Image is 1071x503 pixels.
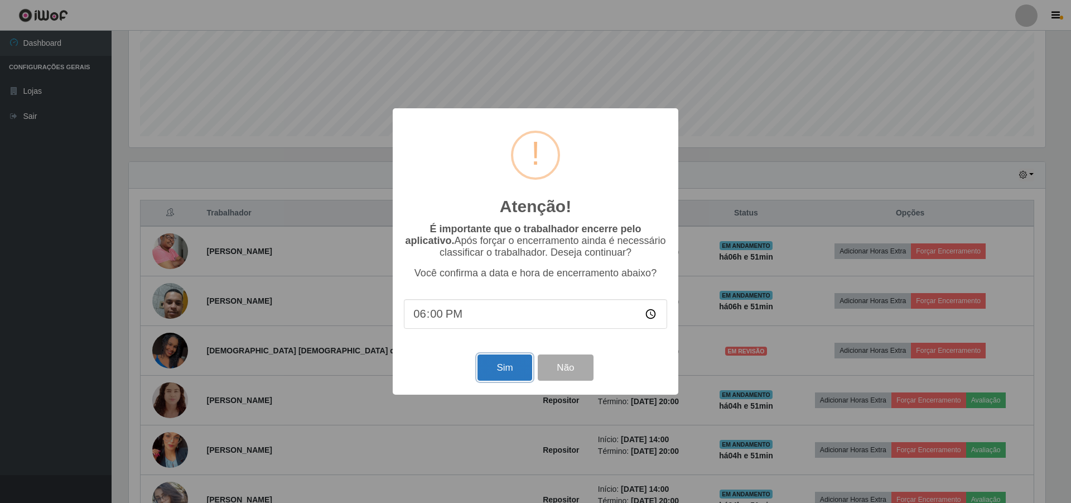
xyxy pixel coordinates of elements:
[404,267,667,279] p: Você confirma a data e hora de encerramento abaixo?
[538,355,593,381] button: Não
[404,223,667,258] p: Após forçar o encerramento ainda é necessário classificar o trabalhador. Deseja continuar?
[500,197,571,217] h2: Atenção!
[405,223,641,246] b: É importante que o trabalhador encerre pelo aplicativo.
[477,355,532,381] button: Sim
